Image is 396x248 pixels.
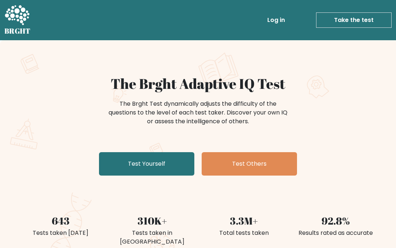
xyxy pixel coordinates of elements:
a: Log in [264,13,288,27]
div: Tests taken in [GEOGRAPHIC_DATA] [111,229,194,246]
div: Total tests taken [202,229,285,237]
div: Tests taken [DATE] [19,229,102,237]
div: 310K+ [111,214,194,229]
a: Take the test [316,12,392,28]
a: Test Others [202,152,297,176]
div: The Brght Test dynamically adjusts the difficulty of the questions to the level of each test take... [106,99,290,126]
h1: The Brght Adaptive IQ Test [19,75,377,92]
a: BRGHT [4,3,31,37]
h5: BRGHT [4,27,31,35]
div: 643 [19,214,102,229]
a: Test Yourself [99,152,194,176]
div: 92.8% [294,214,377,229]
div: 3.3M+ [202,214,285,229]
div: Results rated as accurate [294,229,377,237]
